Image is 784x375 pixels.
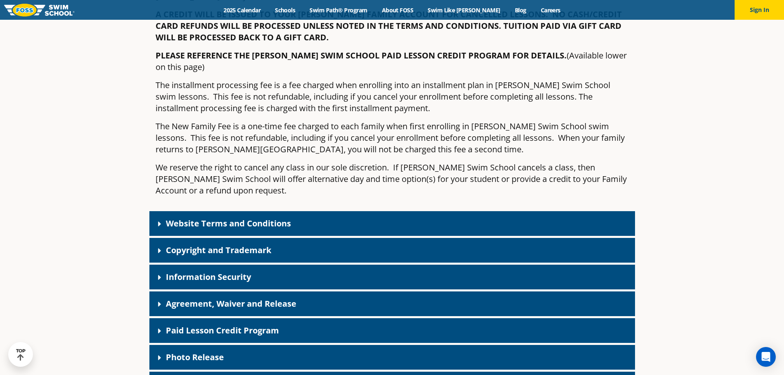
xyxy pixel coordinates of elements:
a: Paid Lesson Credit Program [166,325,279,336]
a: Copyright and Trademark [166,245,271,256]
p: The New Family Fee is a one-time fee charged to each family when first enrolling in [PERSON_NAME]... [156,121,629,155]
div: Information Security [149,265,635,289]
span: The installment processing fee is a fee charged when enrolling into an installment plan in [PERSO... [156,79,610,114]
a: Schools [268,6,302,14]
div: TOP [16,348,26,361]
strong: PLEASE REFERENCE THE [PERSON_NAME] SWIM SCHOOL PAID LESSON CREDIT PROGRAM FOR DETAILS. [156,50,567,61]
a: 2025 Calendar [216,6,268,14]
p: (Available lower on this page) [156,50,629,73]
div: Photo Release [149,345,635,370]
a: Information Security [166,271,251,282]
a: Blog [507,6,533,14]
strong: A CREDIT WILL BE ISSUED TO YOUR [PERSON_NAME] FAMILY ACCOUNT FOR CANCELLED LESSONS. NO CASH/CREDI... [156,9,622,43]
a: Website Terms and Conditions [166,218,291,229]
div: Paid Lesson Credit Program [149,318,635,343]
div: Agreement, Waiver and Release [149,291,635,316]
a: Careers [533,6,568,14]
div: Website Terms and Conditions [149,211,635,236]
a: Swim Path® Program [302,6,375,14]
a: Photo Release [166,352,224,363]
a: Agreement, Waiver and Release [166,298,296,309]
a: About FOSS [375,6,421,14]
div: Open Intercom Messenger [756,347,776,367]
p: We reserve the right to cancel any class in our sole discretion. If [PERSON_NAME] Swim School can... [156,162,629,196]
img: FOSS Swim School Logo [4,4,74,16]
div: Copyright and Trademark [149,238,635,263]
a: Swim Like [PERSON_NAME] [421,6,508,14]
